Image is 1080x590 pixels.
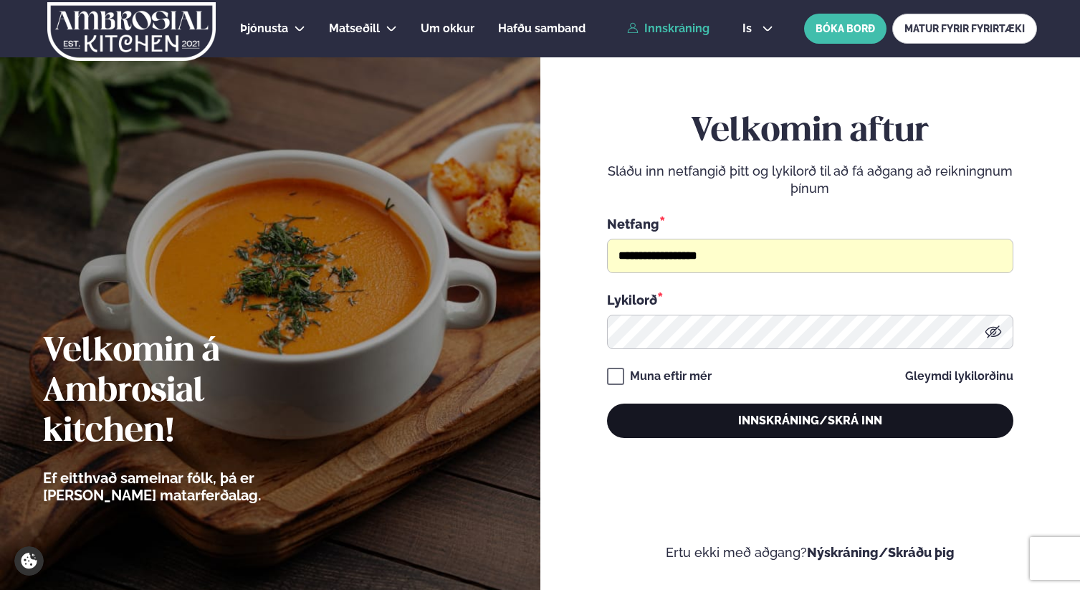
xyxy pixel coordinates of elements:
[607,112,1013,152] h2: Velkomin aftur
[731,23,785,34] button: is
[43,470,340,504] p: Ef eitthvað sameinar fólk, þá er [PERSON_NAME] matarferðalag.
[329,22,380,35] span: Matseðill
[607,290,1013,309] div: Lykilorð
[742,23,756,34] span: is
[583,544,1038,561] p: Ertu ekki með aðgang?
[421,20,474,37] a: Um okkur
[627,22,709,35] a: Innskráning
[892,14,1037,44] a: MATUR FYRIR FYRIRTÆKI
[421,22,474,35] span: Um okkur
[240,20,288,37] a: Þjónusta
[607,214,1013,233] div: Netfang
[329,20,380,37] a: Matseðill
[240,22,288,35] span: Þjónusta
[498,22,586,35] span: Hafðu samband
[905,371,1013,382] a: Gleymdi lykilorðinu
[607,404,1013,438] button: Innskráning/Skrá inn
[43,332,340,452] h2: Velkomin á Ambrosial kitchen!
[807,545,955,560] a: Nýskráning/Skráðu þig
[14,546,44,576] a: Cookie settings
[804,14,887,44] button: BÓKA BORÐ
[498,20,586,37] a: Hafðu samband
[607,163,1013,197] p: Sláðu inn netfangið þitt og lykilorð til að fá aðgang að reikningnum þínum
[46,2,217,61] img: logo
